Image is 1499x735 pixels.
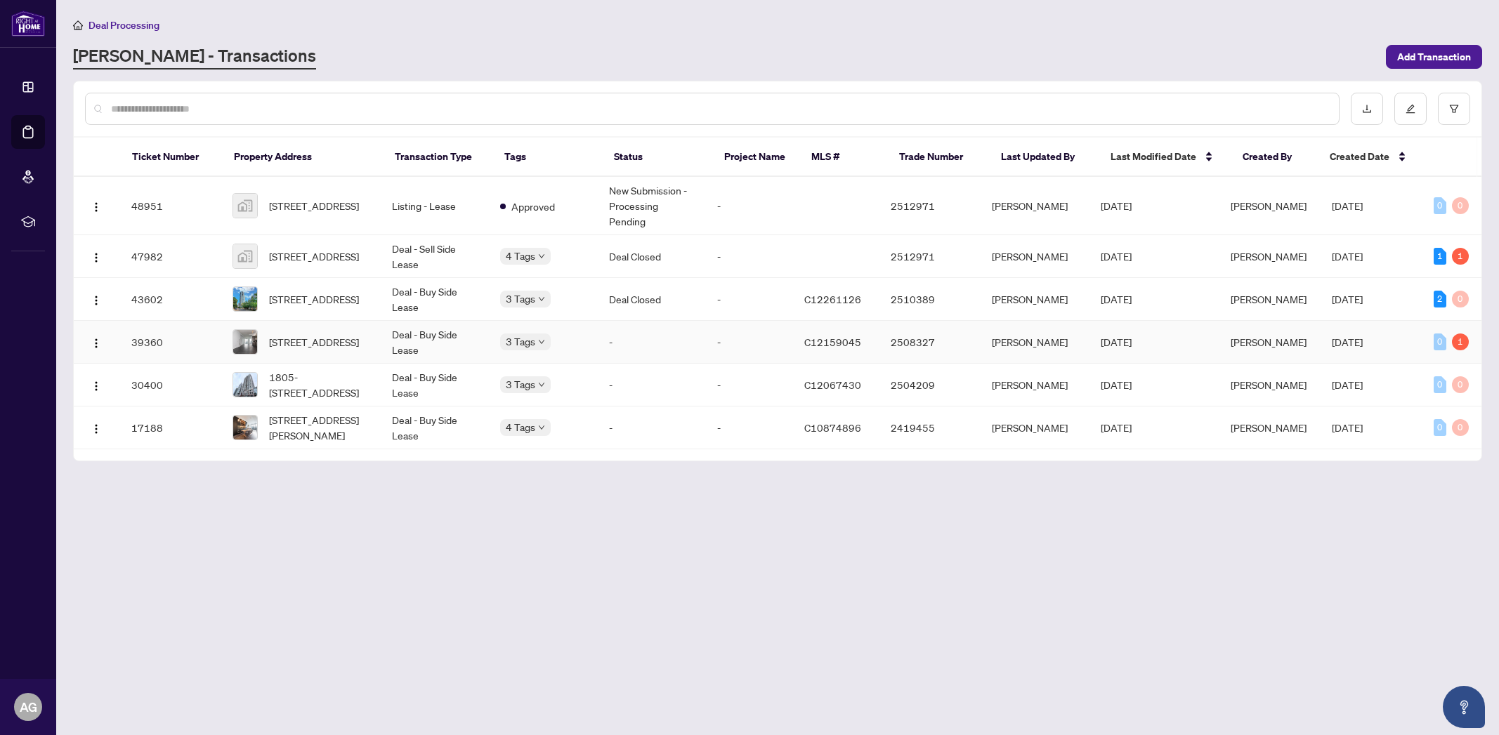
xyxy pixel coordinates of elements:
td: - [598,406,706,449]
td: 30400 [120,364,221,406]
td: - [706,235,793,278]
a: [PERSON_NAME] - Transactions [73,44,316,69]
button: Open asap [1443,686,1485,728]
td: Deal - Sell Side Lease [381,235,489,278]
td: [PERSON_NAME] [981,235,1089,278]
span: 1805-[STREET_ADDRESS] [269,369,369,400]
span: edit [1406,104,1415,114]
td: [PERSON_NAME] [981,406,1089,449]
span: down [538,424,545,431]
span: [DATE] [1101,378,1132,391]
td: [PERSON_NAME] [981,278,1089,321]
span: [STREET_ADDRESS] [269,334,359,350]
td: [PERSON_NAME] [981,321,1089,364]
span: [DATE] [1101,421,1132,434]
div: 0 [1452,419,1469,436]
td: 2504209 [879,364,981,406]
span: [DATE] [1332,199,1363,212]
td: 17188 [120,406,221,449]
span: 4 Tags [506,419,535,435]
span: [DATE] [1101,199,1132,212]
span: 3 Tags [506,333,535,350]
td: 2419455 [879,406,981,449]
div: 1 [1452,248,1469,265]
span: [PERSON_NAME] [1231,199,1307,212]
img: Logo [91,252,102,263]
span: C12159045 [804,336,861,348]
img: Logo [91,295,102,306]
td: 2508327 [879,321,981,364]
img: thumbnail-img [233,416,257,439]
td: - [598,364,706,406]
span: [DATE] [1101,336,1132,348]
td: Deal - Buy Side Lease [381,321,489,364]
td: 48951 [120,177,221,235]
img: thumbnail-img [233,287,257,311]
button: Logo [85,373,107,396]
div: 0 [1434,376,1446,393]
div: 1 [1434,248,1446,265]
span: Add Transaction [1397,46,1471,68]
th: Status [603,138,712,177]
div: 0 [1452,197,1469,214]
img: Logo [91,423,102,435]
img: thumbnail-img [233,330,257,354]
img: Logo [91,338,102,349]
img: thumbnail-img [233,194,257,218]
button: download [1351,93,1383,125]
span: down [538,253,545,260]
button: filter [1438,93,1470,125]
span: [STREET_ADDRESS] [269,198,359,213]
td: 2510389 [879,278,981,321]
th: Last Updated By [990,138,1099,177]
button: Logo [85,416,107,439]
span: down [538,381,545,388]
span: [DATE] [1332,421,1363,434]
span: C10874896 [804,421,861,434]
img: logo [11,11,45,37]
span: down [538,296,545,303]
span: [STREET_ADDRESS][PERSON_NAME] [269,412,369,443]
td: - [598,321,706,364]
span: [STREET_ADDRESS] [269,249,359,264]
td: - [706,177,793,235]
img: Logo [91,380,102,392]
div: 0 [1452,376,1469,393]
span: [DATE] [1332,336,1363,348]
span: [PERSON_NAME] [1231,250,1307,263]
td: Deal - Buy Side Lease [381,278,489,321]
th: Transaction Type [384,138,493,177]
span: 3 Tags [506,291,535,307]
div: 1 [1452,333,1469,350]
span: [DATE] [1101,293,1132,305]
span: [PERSON_NAME] [1231,378,1307,391]
span: [PERSON_NAME] [1231,421,1307,434]
button: Add Transaction [1386,45,1482,69]
img: thumbnail-img [233,373,257,397]
th: Property Address [223,138,384,177]
td: Deal Closed [598,235,706,278]
span: down [538,338,545,345]
span: filter [1449,104,1459,114]
th: Trade Number [888,138,990,177]
button: Logo [85,194,107,217]
th: Ticket Number [121,138,223,177]
span: home [73,20,83,30]
span: [STREET_ADDRESS] [269,291,359,307]
td: 47982 [120,235,221,278]
span: 4 Tags [506,248,535,264]
td: New Submission - Processing Pending [598,177,706,235]
img: Logo [91,201,102,213]
td: 39360 [120,321,221,364]
th: Project Name [713,138,801,177]
th: Created By [1231,138,1319,177]
th: MLS # [800,138,888,177]
td: [PERSON_NAME] [981,364,1089,406]
span: download [1362,104,1372,114]
button: Logo [85,288,107,310]
div: 0 [1452,291,1469,307]
span: [DATE] [1101,250,1132,263]
div: 2 [1434,291,1446,307]
td: - [706,278,793,321]
div: 0 [1434,333,1446,350]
